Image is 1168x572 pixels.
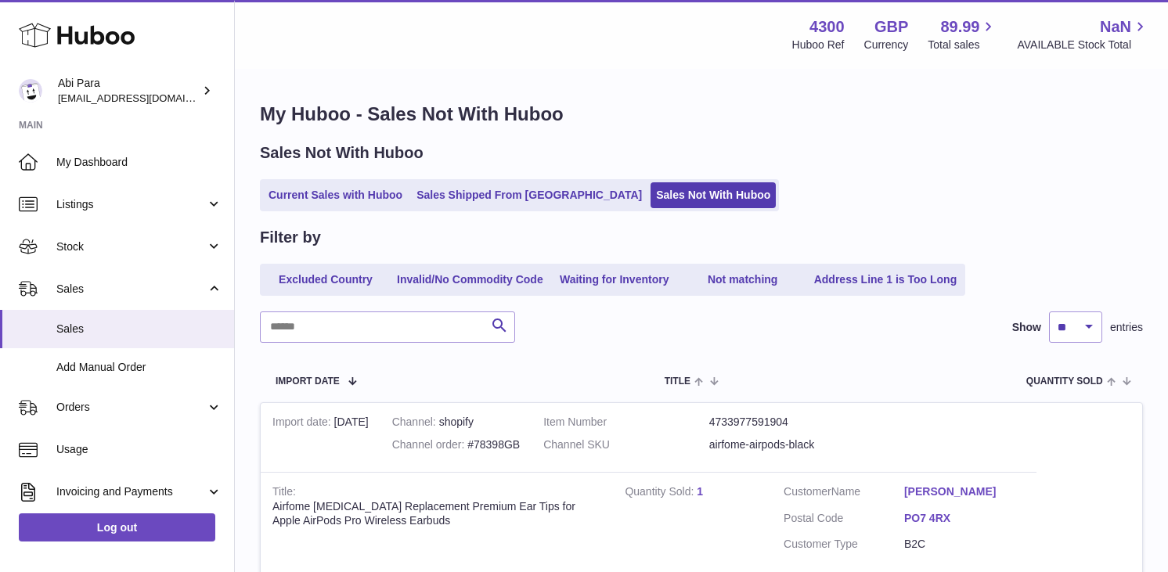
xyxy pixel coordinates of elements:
a: Sales Shipped From [GEOGRAPHIC_DATA] [411,182,647,208]
a: Excluded Country [263,267,388,293]
a: Not matching [680,267,806,293]
strong: 4300 [809,16,845,38]
strong: Channel order [392,438,468,455]
a: Sales Not With Huboo [651,182,776,208]
span: Total sales [928,38,997,52]
a: Waiting for Inventory [552,267,677,293]
div: Huboo Ref [792,38,845,52]
strong: Title [272,485,296,502]
dt: Channel SKU [543,437,709,452]
span: Sales [56,322,222,336]
span: Orders [56,400,206,415]
a: Invalid/No Commodity Code [391,267,549,293]
td: [DATE] [261,403,380,472]
strong: Import date [272,416,334,432]
a: 89.99 Total sales [928,16,997,52]
dt: Customer Type [784,537,904,552]
h2: Sales Not With Huboo [260,142,424,164]
dd: airfome-airpods-black [709,437,875,452]
dd: 4733977591904 [709,415,875,430]
span: Add Manual Order [56,360,222,375]
span: Import date [276,376,340,387]
div: #78398GB [392,437,520,452]
span: Sales [56,282,206,297]
dt: Postal Code [784,511,904,530]
strong: Channel [392,416,439,432]
div: shopify [392,415,520,430]
div: Abi Para [58,76,199,106]
span: Customer [784,485,831,498]
strong: Quantity Sold [625,485,697,502]
span: Usage [56,442,222,457]
label: Show [1012,320,1041,335]
span: entries [1110,320,1143,335]
span: Invoicing and Payments [56,484,206,499]
span: [EMAIL_ADDRESS][DOMAIN_NAME] [58,92,230,104]
a: PO7 4RX [904,511,1025,526]
span: Quantity Sold [1026,376,1103,387]
span: Stock [56,239,206,254]
a: Address Line 1 is Too Long [809,267,963,293]
div: Currency [864,38,909,52]
span: Title [665,376,690,387]
a: NaN AVAILABLE Stock Total [1017,16,1149,52]
a: Current Sales with Huboo [263,182,408,208]
span: AVAILABLE Stock Total [1017,38,1149,52]
dt: Item Number [543,415,709,430]
span: NaN [1100,16,1131,38]
h2: Filter by [260,227,321,248]
h1: My Huboo - Sales Not With Huboo [260,102,1143,127]
span: 89.99 [940,16,979,38]
span: My Dashboard [56,155,222,170]
a: 1 [697,485,703,498]
dt: Name [784,484,904,503]
a: [PERSON_NAME] [904,484,1025,499]
span: Listings [56,197,206,212]
a: Log out [19,513,215,541]
img: Abi@mifo.co.uk [19,79,42,103]
div: Airfome [MEDICAL_DATA] Replacement Premium Ear Tips for Apple AirPods Pro Wireless Earbuds [272,499,601,529]
strong: GBP [874,16,908,38]
dd: B2C [904,537,1025,552]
